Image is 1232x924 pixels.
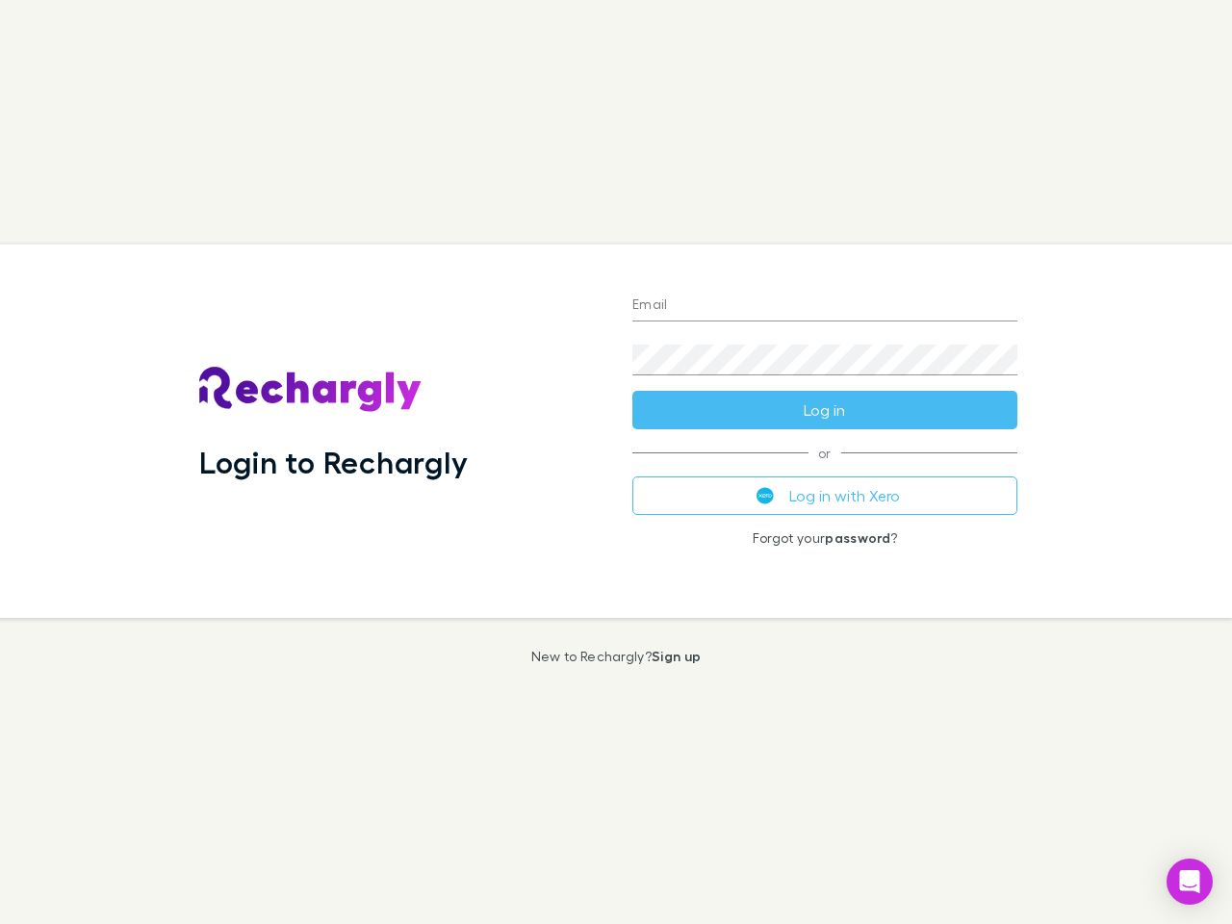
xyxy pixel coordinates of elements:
div: Open Intercom Messenger [1167,859,1213,905]
span: or [632,452,1017,453]
h1: Login to Rechargly [199,444,468,480]
button: Log in [632,391,1017,429]
img: Xero's logo [757,487,774,504]
a: Sign up [652,648,701,664]
a: password [825,529,890,546]
p: New to Rechargly? [531,649,702,664]
button: Log in with Xero [632,476,1017,515]
p: Forgot your ? [632,530,1017,546]
img: Rechargly's Logo [199,367,423,413]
